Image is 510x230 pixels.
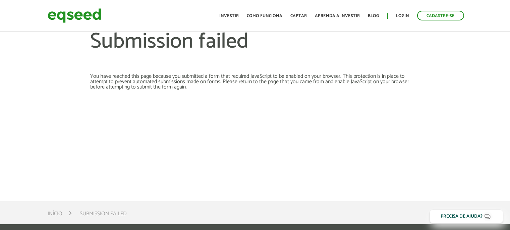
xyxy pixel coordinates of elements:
a: Login [396,14,409,18]
a: Início [48,211,62,217]
a: Investir [219,14,239,18]
a: Captar [290,14,307,18]
div: You have reached this page because you submitted a form that required JavaScript to be enabled on... [90,74,420,90]
a: Como funciona [247,14,282,18]
a: Blog [368,14,379,18]
h1: Submission failed [90,30,420,74]
li: Submission failed [80,209,127,218]
a: Aprenda a investir [315,14,360,18]
img: EqSeed [48,7,101,24]
a: Cadastre-se [417,11,464,20]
